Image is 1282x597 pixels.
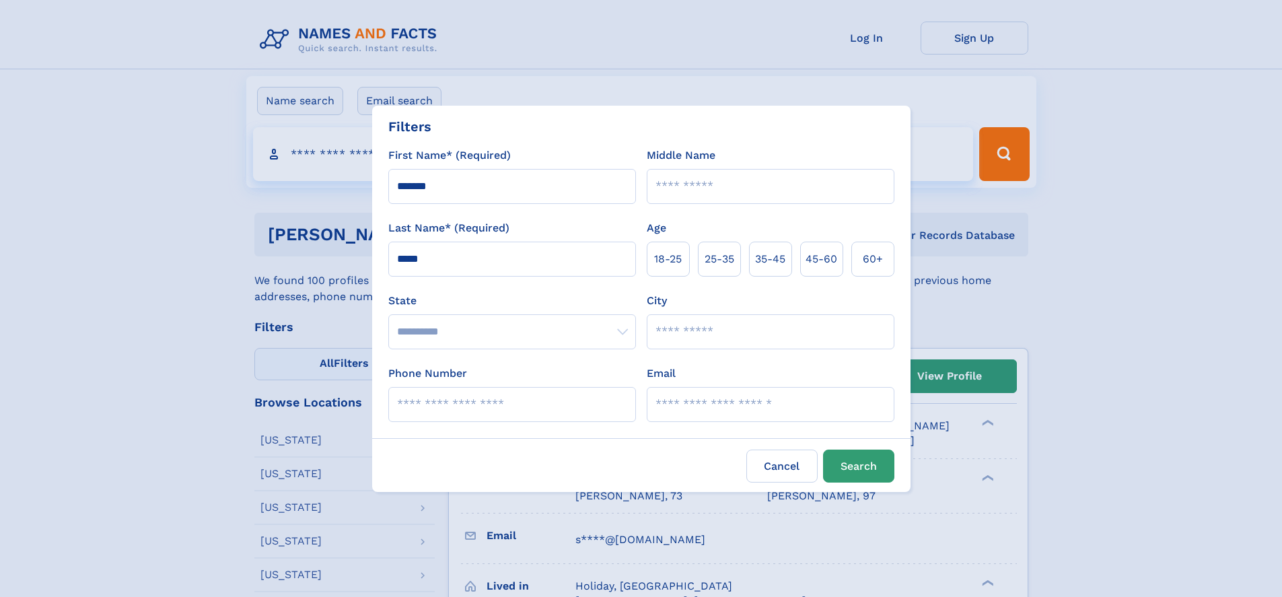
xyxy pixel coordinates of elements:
[647,293,667,309] label: City
[647,147,715,164] label: Middle Name
[388,147,511,164] label: First Name* (Required)
[755,251,785,267] span: 35‑45
[746,450,818,483] label: Cancel
[806,251,837,267] span: 45‑60
[388,293,636,309] label: State
[823,450,894,483] button: Search
[647,365,676,382] label: Email
[647,220,666,236] label: Age
[388,116,431,137] div: Filters
[863,251,883,267] span: 60+
[654,251,682,267] span: 18‑25
[388,220,509,236] label: Last Name* (Required)
[705,251,734,267] span: 25‑35
[388,365,467,382] label: Phone Number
